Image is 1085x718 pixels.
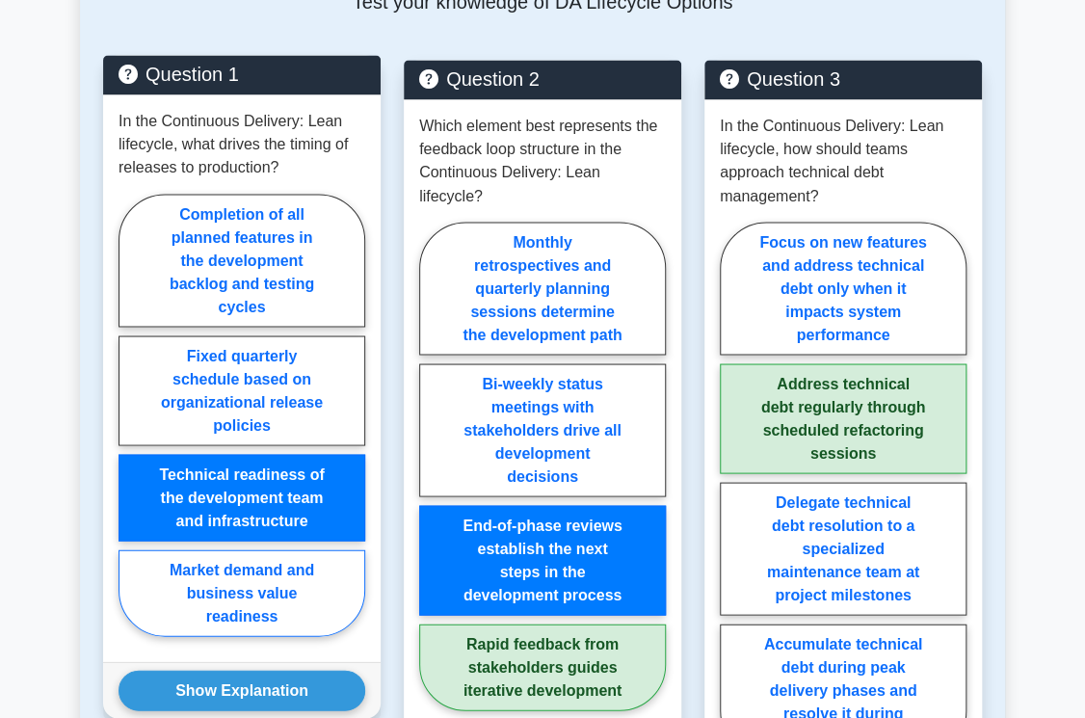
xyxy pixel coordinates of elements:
label: Fixed quarterly schedule based on organizational release policies [119,335,365,445]
label: Bi-weekly status meetings with stakeholders drive all development decisions [419,363,666,496]
label: End-of-phase reviews establish the next steps in the development process [419,505,666,615]
label: Focus on new features and address technical debt only when it impacts system performance [720,222,966,355]
label: Technical readiness of the development team and infrastructure [119,454,365,541]
label: Delegate technical debt resolution to a specialized maintenance team at project milestones [720,482,966,615]
label: Rapid feedback from stakeholders guides iterative development [419,624,666,710]
h5: Question 1 [119,63,365,86]
button: Show Explanation [119,670,365,710]
label: Market demand and business value readiness [119,549,365,636]
label: Completion of all planned features in the development backlog and testing cycles [119,194,365,327]
h5: Question 3 [720,67,966,91]
label: Monthly retrospectives and quarterly planning sessions determine the development path [419,222,666,355]
label: Address technical debt regularly through scheduled refactoring sessions [720,363,966,473]
p: Which element best represents the feedback loop structure in the Continuous Delivery: Lean lifecy... [419,115,666,207]
p: In the Continuous Delivery: Lean lifecycle, how should teams approach technical debt management? [720,115,966,207]
h5: Question 2 [419,67,666,91]
p: In the Continuous Delivery: Lean lifecycle, what drives the timing of releases to production? [119,110,365,179]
